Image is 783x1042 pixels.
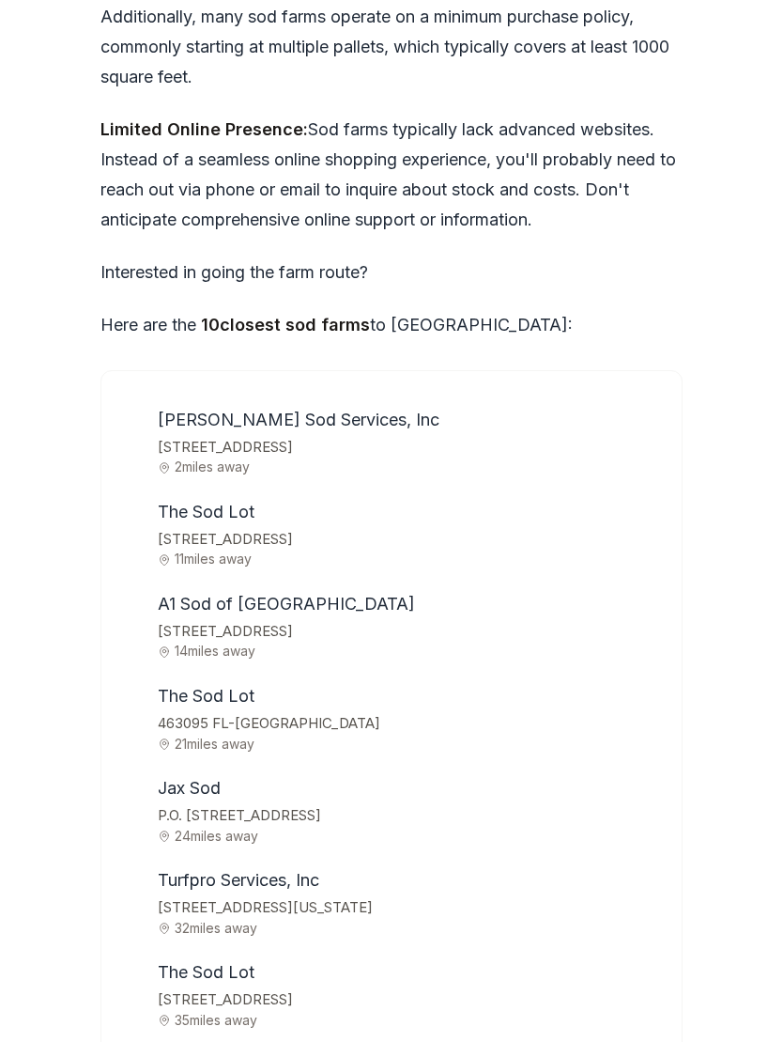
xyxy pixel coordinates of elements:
span: The Sod Lot [158,962,254,982]
span: 21 miles away [158,737,659,751]
p: Sod farms typically lack advanced websites. Instead of a seamless online shopping experience, you... [100,115,683,235]
span: [STREET_ADDRESS] [158,527,659,552]
span: Jax Sod [158,778,221,798]
span: 463095 FL-[GEOGRAPHIC_DATA] [158,711,659,737]
span: 2 miles away [158,459,659,474]
span: 32 miles away [158,921,659,935]
span: 14 miles away [158,644,659,658]
span: Turfpro Services, Inc [158,870,319,890]
span: The Sod Lot [158,502,254,521]
span: The Sod Lot [158,686,254,706]
span: [STREET_ADDRESS] [158,619,659,645]
span: P.O. [STREET_ADDRESS] [158,803,659,829]
strong: 10 closest sod farms [201,315,370,334]
span: A1 Sod of [GEOGRAPHIC_DATA] [158,594,415,614]
span: 35 miles away [158,1013,659,1027]
span: [STREET_ADDRESS] [158,435,659,460]
span: 11 miles away [158,552,659,566]
p: Interested in going the farm route? [100,257,683,288]
strong: Limited Online Presence: [100,119,308,139]
span: [STREET_ADDRESS][US_STATE] [158,895,659,921]
span: [PERSON_NAME] Sod Services, Inc [158,410,439,429]
span: 24 miles away [158,829,659,843]
span: [STREET_ADDRESS] [158,988,659,1013]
